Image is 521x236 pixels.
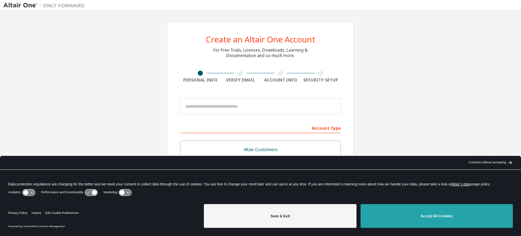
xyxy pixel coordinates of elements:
[213,48,308,58] div: For Free Trials, Licenses, Downloads, Learning & Documentation and so much more.
[3,2,88,9] img: Altair One
[260,77,301,83] div: Account Info
[301,77,341,83] div: Security Setup
[206,35,315,43] div: Create an Altair One Account
[180,77,220,83] div: Personal Info
[185,155,336,165] div: For existing customers looking to access software downloads, HPC resources, community, trainings ...
[180,122,341,133] div: Account Type
[185,145,336,155] div: Altair Customers
[220,77,261,83] div: Verify Email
